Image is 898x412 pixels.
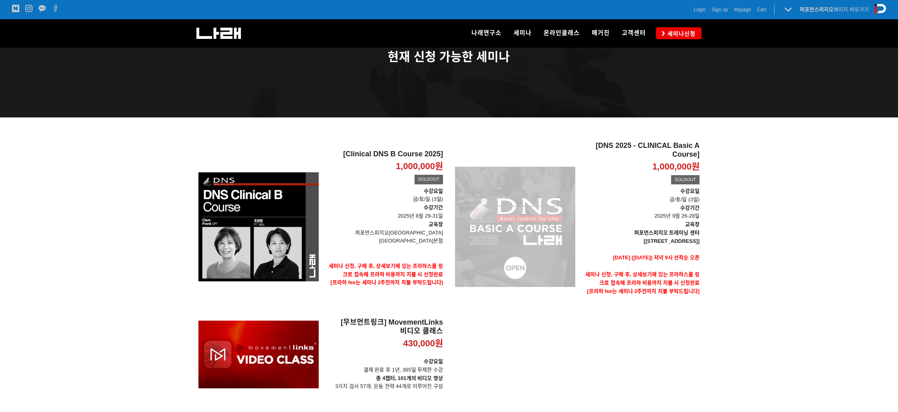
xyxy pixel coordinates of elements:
[388,50,510,63] span: 현재 신청 가능한 세미나
[685,221,700,227] strong: 교육장
[538,19,586,47] a: 온라인클래스
[680,188,700,194] strong: 수강요일
[424,188,443,194] strong: 수강요일
[376,375,443,381] strong: 총 4챕터, 101개의 비디오 영상
[325,229,443,246] p: 퍼포먼스피지오[GEOGRAPHIC_DATA] [GEOGRAPHIC_DATA]본점
[325,357,443,374] p: 결제 완료 후 1년, 365일 무제한 수강
[800,6,833,12] strong: 퍼포먼스피지오
[592,29,610,36] span: 매거진
[712,6,728,14] a: Sign up
[330,279,443,285] span: [프라하 fee는 세미나 2주전까지 지불 부탁드립니다]
[429,221,443,227] strong: 교육장
[415,175,443,184] div: SOLDOUT
[586,19,616,47] a: 매거진
[329,263,443,277] strong: 세미나 신청, 구매 후, 상세보기에 있는 프라하스쿨 링크로 접속해 프라하 비용까지 지불 시 신청완료
[694,6,706,14] a: Login
[403,338,443,349] p: 430,000원
[634,230,700,236] strong: 퍼포먼스피지오 트레이닝 센터
[665,30,696,38] span: 세미나신청
[465,19,508,47] a: 나래연구소
[325,204,443,220] p: 2025년 8월 29-31일
[757,6,766,14] a: Cart
[424,358,443,364] strong: 수강요일
[325,150,443,303] a: [Clinical DNS B Course 2025] 1,000,000원 SOLDOUT 수강요일금/토/일 (3일)수강기간 2025년 8월 29-31일교육장퍼포먼스피지오[GEOG...
[652,161,700,173] p: 1,000,000원
[581,204,700,221] p: 2025년 9월 26-28일
[800,6,869,12] a: 퍼포먼스피지오페이지 바로가기
[587,288,700,294] span: [프라하 fee는 세미나 2주전까지 지불 부탁드립니다]
[325,195,443,204] p: 금/토/일 (3일)
[613,254,700,261] span: [DATE] ([DATE]) 저녁 9시 선착순 오픈
[325,318,443,335] h2: [무브먼트링크] MovementLinks 비디오 클래스
[671,175,700,185] div: SOLDOUT
[424,204,443,210] strong: 수강기간
[622,29,646,36] span: 고객센터
[581,141,700,159] h2: [DNS 2025 - CLINICAL Basic A Course]
[734,6,751,14] a: Mypage
[325,374,443,391] p: 3가지 검사 57개, 운동 전략 44개로 이루어진 구성
[471,29,502,36] span: 나래연구소
[396,161,443,172] p: 1,000,000원
[680,205,700,211] strong: 수강기간
[325,318,443,391] a: [무브먼트링크] MovementLinks 비디오 클래스 430,000원 수강요일결제 완료 후 1년, 365일 무제한 수강총 4챕터, 101개의 비디오 영상3가지 검사 57개,...
[544,29,580,36] span: 온라인클래스
[508,19,538,47] a: 세미나
[581,141,700,312] a: [DNS 2025 - CLINICAL Basic A Course] 1,000,000원 SOLDOUT 수강요일금/토/일 (3일)수강기간 2025년 9월 26-28일교육장퍼포먼스...
[656,27,702,39] a: 세미나신청
[585,271,700,286] strong: 세미나 신청, 구매 후, 상세보기에 있는 프라하스쿨 링크로 접속해 프라하 비용까지 지불 시 신청완료
[616,19,652,47] a: 고객센터
[644,238,700,244] strong: [[STREET_ADDRESS]]
[325,150,443,159] h2: [Clinical DNS B Course 2025]
[581,187,700,204] p: 금/토/일 (3일)
[514,29,532,36] span: 세미나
